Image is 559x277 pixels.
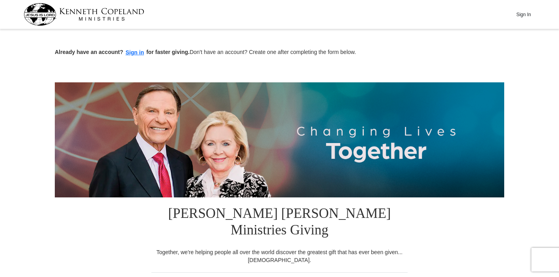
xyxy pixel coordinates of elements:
button: Sign In [512,8,535,20]
button: Sign in [123,48,147,57]
strong: Already have an account? for faster giving. [55,49,190,55]
p: Don't have an account? Create one after completing the form below. [55,48,504,57]
h1: [PERSON_NAME] [PERSON_NAME] Ministries Giving [151,197,408,248]
div: Together, we're helping people all over the world discover the greatest gift that has ever been g... [151,248,408,264]
img: kcm-header-logo.svg [24,3,144,26]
